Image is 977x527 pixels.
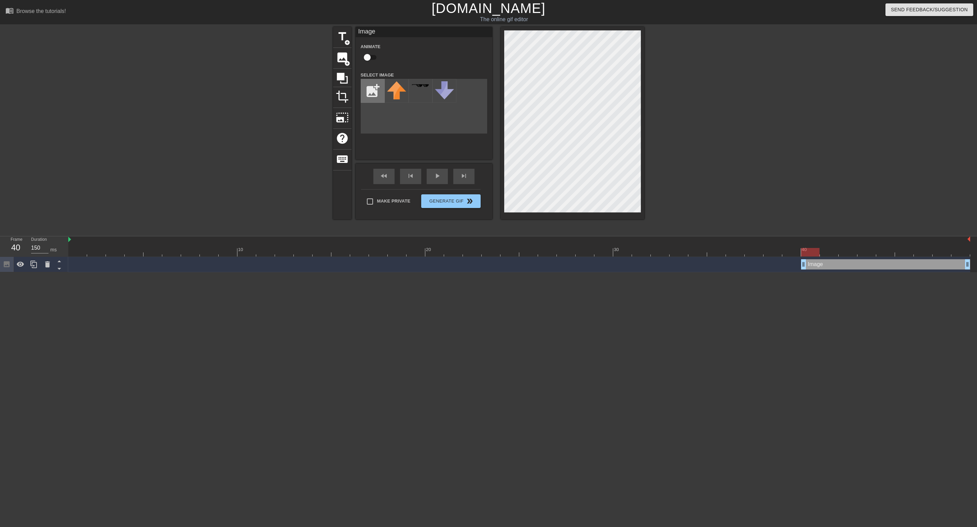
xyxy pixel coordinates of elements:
[336,111,349,124] span: photo_size_select_large
[329,15,679,24] div: The online gif editor
[336,132,349,145] span: help
[421,194,480,208] button: Generate Gif
[460,172,468,180] span: skip_next
[5,6,14,15] span: menu_book
[361,72,394,79] label: Select Image
[31,238,47,242] label: Duration
[336,30,349,43] span: title
[344,40,350,45] span: add_circle
[377,198,411,205] span: Make Private
[424,197,478,205] span: Generate Gif
[407,172,415,180] span: skip_previous
[5,236,26,256] div: Frame
[380,172,388,180] span: fast_rewind
[802,246,808,253] div: 40
[426,246,432,253] div: 20
[431,1,545,16] a: [DOMAIN_NAME]
[891,5,968,14] span: Send Feedback/Suggestion
[466,197,474,205] span: double_arrow
[344,60,350,66] span: add_circle
[387,81,406,99] img: upvote.png
[356,27,492,37] div: Image
[411,84,430,87] img: deal-with-it.png
[433,172,441,180] span: play_arrow
[5,6,66,17] a: Browse the tutorials!
[435,81,454,99] img: downvote.png
[336,153,349,166] span: keyboard
[614,246,620,253] div: 30
[11,241,21,254] div: 40
[50,246,57,253] div: ms
[336,51,349,64] span: image
[967,236,970,242] img: bound-end.png
[336,90,349,103] span: crop
[885,3,973,16] button: Send Feedback/Suggestion
[16,8,66,14] div: Browse the tutorials!
[238,246,244,253] div: 10
[361,43,381,50] label: Animate
[800,261,807,268] span: drag_handle
[964,261,971,268] span: drag_handle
